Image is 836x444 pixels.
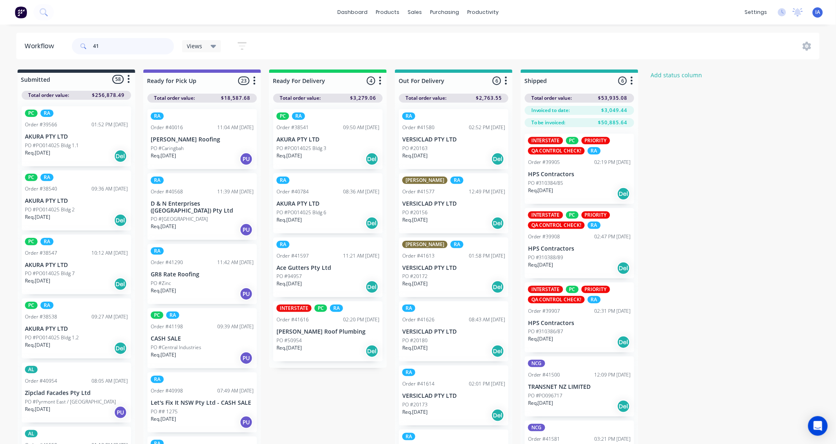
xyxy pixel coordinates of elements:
[25,249,57,257] div: Order #38547
[151,152,176,159] p: Req. [DATE]
[808,416,828,436] div: Open Intercom Messenger
[528,383,631,390] p: TRANSNET NZ LIMITED
[151,145,184,152] p: PO #Caringbah
[617,187,630,200] div: Del
[91,121,128,128] div: 01:52 PM [DATE]
[276,145,326,152] p: PO #PO014025 Bldg 3
[114,278,127,291] div: Del
[476,94,502,102] span: $2,763.55
[402,216,428,224] p: Req. [DATE]
[402,136,505,143] p: VERSICLAD PTY LTD
[25,262,128,269] p: AKURA PTY LTD
[217,259,254,266] div: 11:42 AM [DATE]
[25,206,75,213] p: PO #PO014025 Bldg 2
[276,305,312,312] div: INTERSTATE
[25,238,38,245] div: PC
[343,252,379,260] div: 11:21 AM [DATE]
[25,142,79,149] p: PO #PO014025 Bldg 1.1
[147,109,257,169] div: RAOrder #4001611:04 AM [DATE][PERSON_NAME] RoofingPO #CaringbahReq.[DATE]PU
[350,94,376,102] span: $3,279.06
[399,366,508,426] div: RAOrder #4161402:01 PM [DATE]VERSICLAD PTY LTDPO #20173Req.[DATE]Del
[372,6,404,18] div: products
[450,241,464,248] div: RA
[595,435,631,443] div: 03:21 PM [DATE]
[402,380,435,388] div: Order #41614
[276,136,379,143] p: AKURA PTY LTD
[528,435,560,443] div: Order #41581
[528,179,564,187] p: PO #310384/85
[528,320,631,327] p: HPS Contractors
[595,233,631,240] div: 02:47 PM [DATE]
[240,416,253,429] div: PU
[15,6,27,18] img: Factory
[217,387,254,395] div: 07:49 AM [DATE]
[566,211,579,219] div: PC
[151,351,176,359] p: Req. [DATE]
[273,173,383,233] div: RAOrder #4078408:36 AM [DATE]AKURA PTY LTDPO #PO014025 Bldg 6Req.[DATE]Del
[151,259,183,266] div: Order #41290
[240,352,253,365] div: PU
[588,147,601,155] div: RA
[531,107,570,114] span: Invoiced to date:
[25,334,79,341] p: PO #PO014025 Bldg 1.2
[22,170,131,231] div: PCRAOrder #3854009:36 AM [DATE]AKURA PTY LTDPO #PO014025 Bldg 2Req.[DATE]Del
[602,107,628,114] span: $3,049.44
[402,369,415,376] div: RA
[402,316,435,323] div: Order #41626
[333,6,372,18] a: dashboard
[330,305,343,312] div: RA
[25,41,58,51] div: Workflow
[617,400,630,413] div: Del
[491,217,504,230] div: Del
[531,94,572,102] span: Total order value:
[491,409,504,422] div: Del
[402,273,428,280] p: PO #20172
[469,316,505,323] div: 08:43 AM [DATE]
[402,408,428,416] p: Req. [DATE]
[276,200,379,207] p: AKURA PTY LTD
[402,305,415,312] div: RA
[25,341,50,349] p: Req. [DATE]
[528,399,553,407] p: Req. [DATE]
[343,188,379,195] div: 08:36 AM [DATE]
[528,307,560,315] div: Order #39907
[595,371,631,379] div: 12:09 PM [DATE]
[280,94,321,102] span: Total order value:
[402,241,448,248] div: [PERSON_NAME]
[151,335,254,342] p: CASH SALE
[402,145,428,152] p: PO #20163
[91,313,128,321] div: 09:27 AM [DATE]
[147,244,257,304] div: RAOrder #4129011:42 AM [DATE]GR8 Rate RoofingPO #ZincReq.[DATE]PU
[598,119,628,126] span: $50,885.64
[343,316,379,323] div: 02:20 PM [DATE]
[582,211,610,219] div: PRIORITY
[25,270,75,277] p: PO #PO014025 Bldg 7
[582,137,610,144] div: PRIORITY
[147,173,257,240] div: RAOrder #4056811:39 AM [DATE]D & N Enterprises ([GEOGRAPHIC_DATA]) Pty LtdPO #[GEOGRAPHIC_DATA]Re...
[426,6,463,18] div: purchasing
[22,106,131,166] div: PCRAOrder #3956601:52 PM [DATE]AKURA PTY LTDPO #PO014025 Bldg 1.1Req.[DATE]Del
[491,280,504,294] div: Del
[276,344,302,352] p: Req. [DATE]
[25,430,38,437] div: AL
[217,323,254,330] div: 09:39 AM [DATE]
[151,215,208,223] p: PO #[GEOGRAPHIC_DATA]
[276,209,326,216] p: PO #PO014025 Bldg 6
[273,238,383,298] div: RAOrder #4159711:21 AM [DATE]Ace Gutters Pty LtdPO #94957Req.[DATE]Del
[25,325,128,332] p: AKURA PTY LTD
[276,280,302,287] p: Req. [DATE]
[25,185,57,193] div: Order #38540
[402,344,428,352] p: Req. [DATE]
[402,152,428,159] p: Req. [DATE]
[151,387,183,395] div: Order #40998
[240,223,253,236] div: PU
[528,286,563,293] div: INTERSTATE
[402,177,448,184] div: [PERSON_NAME]
[25,390,128,397] p: Zipclad Facades Pty Ltd
[399,301,508,361] div: RAOrder #4162608:43 AM [DATE]VERSICLAD PTY LTDPO #20180Req.[DATE]Del
[366,152,379,166] div: Del
[566,286,579,293] div: PC
[528,137,563,144] div: INTERSTATE
[491,152,504,166] div: Del
[402,252,435,260] div: Order #41613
